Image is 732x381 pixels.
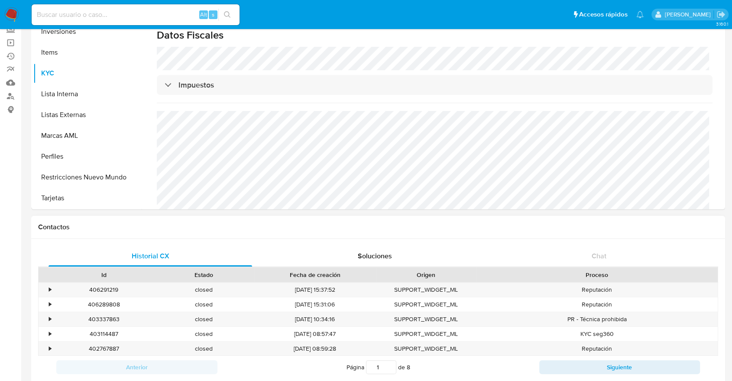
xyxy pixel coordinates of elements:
div: • [49,315,51,323]
div: 406291219 [54,283,154,297]
div: PR - Técnica prohibida [476,312,718,326]
div: • [49,286,51,294]
div: Fecha de creación [260,270,370,279]
a: Salir [716,10,726,19]
button: Siguiente [539,360,700,374]
div: [DATE] 08:57:47 [254,327,376,341]
div: closed [154,297,254,312]
h1: Contactos [38,223,718,231]
button: Anterior [56,360,217,374]
div: closed [154,327,254,341]
button: Listas Externas [33,104,142,125]
div: 406289808 [54,297,154,312]
button: Items [33,42,142,63]
span: Alt [200,10,207,19]
button: Lista Interna [33,84,142,104]
button: search-icon [218,9,236,21]
div: SUPPORT_WIDGET_ML [376,327,476,341]
button: Inversiones [33,21,142,42]
div: Origen [382,270,470,279]
div: • [49,300,51,309]
div: 403114487 [54,327,154,341]
div: Reputación [476,283,718,297]
div: Proceso [482,270,712,279]
input: Buscar usuario o caso... [32,9,240,20]
span: Accesos rápidos [579,10,628,19]
div: KYC seg360 [476,327,718,341]
button: Perfiles [33,146,142,167]
div: 402767887 [54,342,154,356]
button: Marcas AML [33,125,142,146]
div: SUPPORT_WIDGET_ML [376,312,476,326]
span: Página de [347,360,410,374]
div: Reputación [476,297,718,312]
div: Estado [160,270,248,279]
div: Reputación [476,342,718,356]
div: [DATE] 15:31:06 [254,297,376,312]
button: Tarjetas [33,188,142,208]
span: Historial CX [132,251,169,261]
span: Soluciones [358,251,392,261]
div: closed [154,312,254,326]
span: 3.160.1 [716,20,728,27]
span: Chat [592,251,606,261]
p: juan.tosini@mercadolibre.com [664,10,713,19]
div: SUPPORT_WIDGET_ML [376,342,476,356]
div: SUPPORT_WIDGET_ML [376,297,476,312]
div: closed [154,283,254,297]
div: closed [154,342,254,356]
div: [DATE] 15:37:52 [254,283,376,297]
button: KYC [33,63,142,84]
div: Impuestos [157,75,713,95]
div: [DATE] 08:59:28 [254,342,376,356]
h1: Datos Fiscales [157,29,713,42]
div: • [49,345,51,353]
span: s [212,10,214,19]
button: Restricciones Nuevo Mundo [33,167,142,188]
div: SUPPORT_WIDGET_ML [376,283,476,297]
div: • [49,330,51,338]
div: 403337863 [54,312,154,326]
div: [DATE] 10:34:16 [254,312,376,326]
h3: Impuestos [178,80,214,90]
div: Id [60,270,148,279]
span: 8 [407,363,410,371]
a: Notificaciones [636,11,644,18]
